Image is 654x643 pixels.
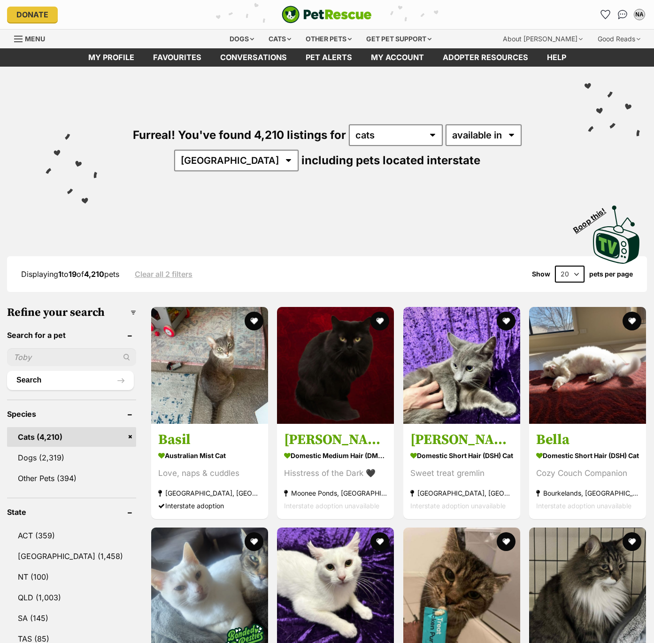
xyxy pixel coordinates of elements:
label: pets per page [589,270,633,278]
strong: Australian Mist Cat [158,448,261,462]
h3: Bella [536,430,639,448]
a: Other Pets (394) [7,468,136,488]
a: SA (145) [7,608,136,628]
a: Bella Domestic Short Hair (DSH) Cat Cozy Couch Companion Bourkelands, [GEOGRAPHIC_DATA] Interstat... [529,423,646,519]
img: PetRescue TV logo [593,206,640,264]
strong: Domestic Medium Hair (DMH) Cat [284,448,387,462]
div: Cozy Couch Companion [536,467,639,479]
button: favourite [371,312,390,330]
span: Interstate adoption unavailable [410,501,506,509]
button: favourite [497,532,516,551]
div: Love, naps & cuddles [158,467,261,479]
a: [PERSON_NAME] Domestic Short Hair (DSH) Cat Sweet treat gremlin [GEOGRAPHIC_DATA], [GEOGRAPHIC_DA... [403,423,520,519]
a: Clear all 2 filters [135,270,192,278]
a: NT (100) [7,567,136,587]
a: My profile [79,48,144,67]
strong: Domestic Short Hair (DSH) Cat [536,448,639,462]
button: favourite [497,312,516,330]
strong: 19 [69,269,77,279]
span: including pets located interstate [301,153,480,167]
a: Adopter resources [433,48,538,67]
img: Elvira - Domestic Medium Hair (DMH) Cat [277,307,394,424]
a: Conversations [615,7,630,22]
a: Boop this! [593,197,640,266]
strong: 1 [58,269,62,279]
a: Favourites [144,48,211,67]
h3: [PERSON_NAME] [410,430,513,448]
a: Donate [7,7,58,23]
div: Interstate adoption [158,499,261,512]
div: NA [635,10,644,19]
strong: [GEOGRAPHIC_DATA], [GEOGRAPHIC_DATA] [410,486,513,499]
ul: Account quick links [598,7,647,22]
span: Boop this! [572,200,615,234]
a: Help [538,48,576,67]
h3: [PERSON_NAME] [284,430,387,448]
a: [GEOGRAPHIC_DATA] (1,458) [7,546,136,566]
a: Pet alerts [296,48,362,67]
h3: Basil [158,430,261,448]
strong: Domestic Short Hair (DSH) Cat [410,448,513,462]
div: Dogs [223,30,261,48]
img: chat-41dd97257d64d25036548639549fe6c8038ab92f7586957e7f3b1b290dea8141.svg [618,10,628,19]
img: Tim Tam - Domestic Short Hair (DSH) Cat [403,307,520,424]
strong: 4,210 [84,269,104,279]
div: Cats [262,30,298,48]
div: Other pets [299,30,358,48]
img: logo-cat-932fe2b9b8326f06289b0f2fb663e598f794de774fb13d1741a6617ecf9a85b4.svg [282,6,372,23]
header: Search for a pet [7,331,136,339]
span: Menu [25,35,45,43]
a: Menu [14,30,52,46]
a: ACT (359) [7,526,136,545]
div: Hisstress of the Dark 🖤 [284,467,387,479]
header: State [7,508,136,516]
button: favourite [245,312,263,330]
strong: [GEOGRAPHIC_DATA], [GEOGRAPHIC_DATA] [158,486,261,499]
a: Basil Australian Mist Cat Love, naps & cuddles [GEOGRAPHIC_DATA], [GEOGRAPHIC_DATA] Interstate ad... [151,423,268,519]
div: Good Reads [591,30,647,48]
a: [PERSON_NAME] Domestic Medium Hair (DMH) Cat Hisstress of the Dark 🖤 Moonee Ponds, [GEOGRAPHIC_DA... [277,423,394,519]
img: Bella - Domestic Short Hair (DSH) Cat [529,307,646,424]
img: Basil - Australian Mist Cat [151,307,268,424]
div: Sweet treat gremlin [410,467,513,479]
button: My account [632,7,647,22]
header: Species [7,410,136,418]
button: favourite [623,312,641,330]
strong: Moonee Ponds, [GEOGRAPHIC_DATA] [284,486,387,499]
span: Interstate adoption unavailable [284,501,379,509]
strong: Bourkelands, [GEOGRAPHIC_DATA] [536,486,639,499]
h3: Refine your search [7,306,136,319]
a: conversations [211,48,296,67]
input: Toby [7,348,136,366]
a: Cats (4,210) [7,427,136,447]
div: Get pet support [360,30,438,48]
button: favourite [623,532,641,551]
a: Favourites [598,7,613,22]
button: favourite [371,532,390,551]
a: My account [362,48,433,67]
span: Show [532,270,550,278]
a: Dogs (2,319) [7,448,136,467]
a: PetRescue [282,6,372,23]
span: Displaying to of pets [21,269,119,279]
span: Interstate adoption unavailable [536,501,631,509]
span: Furreal! You've found 4,210 listings for [133,128,346,142]
button: Search [7,371,134,390]
div: About [PERSON_NAME] [496,30,589,48]
button: favourite [245,532,263,551]
a: QLD (1,003) [7,588,136,607]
